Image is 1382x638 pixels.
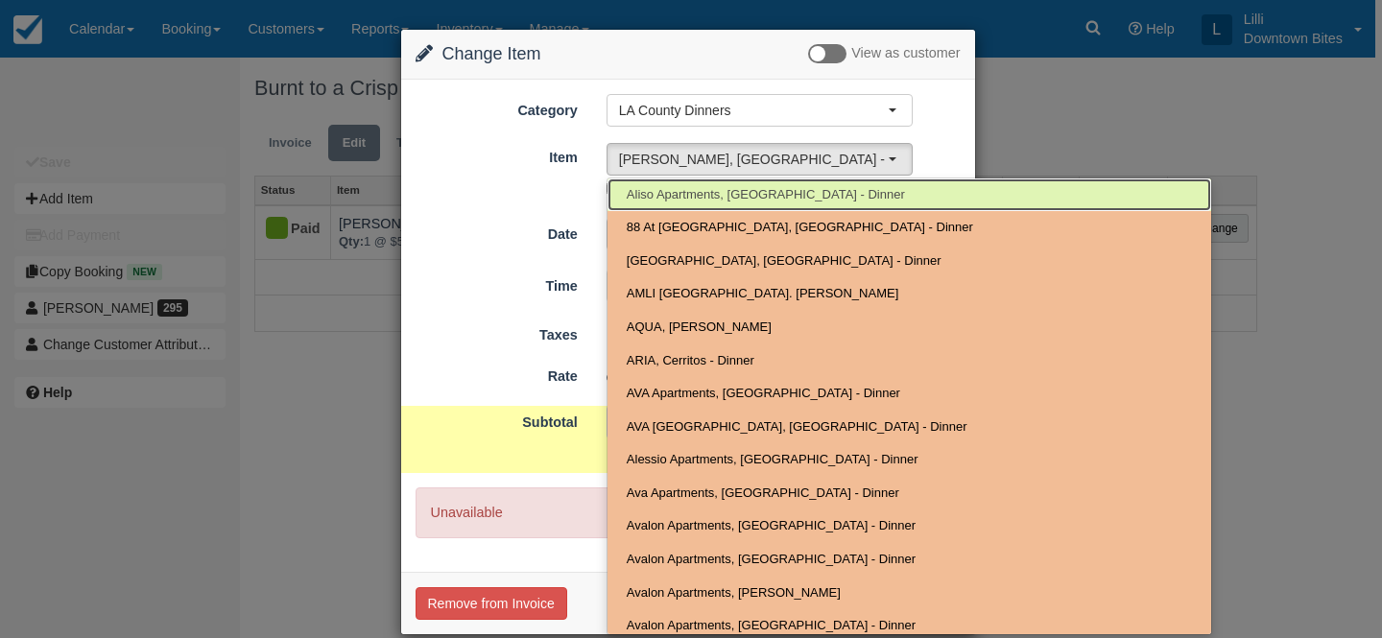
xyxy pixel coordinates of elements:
button: LA County Dinners [607,94,913,127]
span: Ava Apartments, [GEOGRAPHIC_DATA] - Dinner [627,484,899,503]
label: Category [401,94,592,121]
label: Date [401,218,592,245]
button: Remove from Invoice [416,587,567,620]
span: ARIA, Cerritos - Dinner [627,352,754,370]
span: 88 At [GEOGRAPHIC_DATA], [GEOGRAPHIC_DATA] - Dinner [627,219,973,237]
button: [PERSON_NAME], [GEOGRAPHIC_DATA] - Dinner [607,143,913,176]
div: 1 @ $50.00 [592,362,975,393]
label: Time [401,270,592,296]
span: AVA [GEOGRAPHIC_DATA], [GEOGRAPHIC_DATA] - Dinner [627,418,967,437]
span: AQUA, [PERSON_NAME] [627,319,772,337]
span: LA County Dinners [619,101,888,120]
p: Unavailable [416,487,961,538]
span: Aliso Apartments, [GEOGRAPHIC_DATA] - Dinner [627,186,905,204]
span: AMLI [GEOGRAPHIC_DATA]. [PERSON_NAME] [627,285,898,303]
span: Alessio Apartments, [GEOGRAPHIC_DATA] - Dinner [627,451,918,469]
span: Avalon Apartments, [GEOGRAPHIC_DATA] - Dinner [627,551,916,569]
label: Item [401,141,592,168]
span: [PERSON_NAME], [GEOGRAPHIC_DATA] - Dinner [619,150,888,169]
label: Subtotal [401,406,592,433]
label: Rate [401,360,592,387]
span: [GEOGRAPHIC_DATA], [GEOGRAPHIC_DATA] - Dinner [627,252,941,271]
span: Avalon Apartments, [GEOGRAPHIC_DATA] - Dinner [627,517,916,535]
span: Change Item [442,44,541,63]
span: AVA Apartments, [GEOGRAPHIC_DATA] - Dinner [627,385,900,403]
span: Avalon Apartments, [PERSON_NAME] [627,584,841,603]
label: Taxes [401,319,592,345]
span: View as customer [851,46,960,61]
span: Avalon Apartments, [GEOGRAPHIC_DATA] - Dinner [627,617,916,635]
